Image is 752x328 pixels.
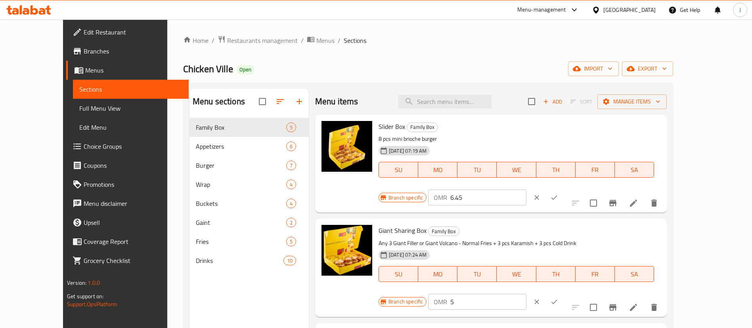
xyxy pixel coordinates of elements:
[379,162,418,178] button: SU
[542,97,563,106] span: Add
[461,269,494,280] span: TU
[183,35,673,46] nav: breadcrumb
[576,162,615,178] button: FR
[84,237,182,246] span: Coverage Report
[536,162,576,178] button: TH
[382,269,415,280] span: SU
[540,269,572,280] span: TH
[196,199,286,208] span: Buckets
[287,181,296,188] span: 4
[315,96,358,107] h2: Menu items
[528,189,545,206] button: clear
[287,238,296,246] span: 5
[287,124,296,131] span: 5
[73,80,189,99] a: Sections
[88,278,100,288] span: 1.0.0
[189,156,309,175] div: Burger7
[196,237,286,246] div: Fries
[407,123,438,132] div: Family Box
[461,164,494,176] span: TU
[604,97,660,107] span: Manage items
[189,115,309,273] nav: Menu sections
[271,92,290,111] span: Sort sections
[523,93,540,110] span: Select section
[321,225,372,276] img: Giant Sharing Box
[189,118,309,137] div: Family Box5
[585,299,602,316] span: Select to update
[84,256,182,265] span: Grocery Checklist
[196,161,286,170] span: Burger
[66,42,189,61] a: Branches
[386,147,430,155] span: [DATE] 07:19 AM
[450,190,526,205] input: Please enter price
[321,121,372,172] img: Slider Box
[85,65,182,75] span: Menus
[66,194,189,213] a: Menu disclaimer
[418,266,457,282] button: MO
[576,266,615,282] button: FR
[421,269,454,280] span: MO
[287,200,296,207] span: 4
[545,293,563,311] button: ok
[236,66,254,73] span: Open
[344,36,366,45] span: Sections
[645,194,664,213] button: delete
[497,162,536,178] button: WE
[84,27,182,37] span: Edit Restaurant
[212,36,214,45] li: /
[579,269,612,280] span: FR
[286,161,296,170] div: items
[379,224,427,236] span: Giant Sharing Box
[196,256,283,265] span: Drinks
[196,180,286,189] span: Wrap
[66,156,189,175] a: Coupons
[497,266,536,282] button: WE
[428,226,459,236] div: Family Box
[79,104,182,113] span: Full Menu View
[457,162,497,178] button: TU
[429,227,459,236] span: Family Box
[287,219,296,226] span: 2
[79,84,182,94] span: Sections
[307,35,335,46] a: Menus
[189,232,309,251] div: Fries5
[189,137,309,156] div: Appetizers6
[196,218,286,227] div: Gaint
[568,61,619,76] button: import
[84,199,182,208] span: Menu disclaimer
[457,266,497,282] button: TU
[301,36,304,45] li: /
[66,61,189,80] a: Menus
[629,303,638,312] a: Edit menu item
[603,194,622,213] button: Branch-specific-item
[196,142,286,151] div: Appetizers
[379,238,654,248] p: Any 3 Giant Filler or Giant Volcano - Normal Fries + 3 pcs Karamish + 3 pcs Cold Drink
[517,5,566,15] div: Menu-management
[418,162,457,178] button: MO
[434,193,447,202] p: OMR
[579,164,612,176] span: FR
[528,293,545,311] button: clear
[66,213,189,232] a: Upsell
[196,123,286,132] span: Family Box
[379,134,654,144] p: 8 pcs mini brioche burger
[500,269,533,280] span: WE
[67,291,103,301] span: Get support on:
[545,189,563,206] button: ok
[603,298,622,317] button: Branch-specific-item
[284,257,296,265] span: 10
[218,35,298,46] a: Restaurants management
[189,251,309,270] div: Drinks10
[236,65,254,75] div: Open
[385,298,426,305] span: Branch specific
[287,143,296,150] span: 6
[286,218,296,227] div: items
[84,46,182,56] span: Branches
[286,142,296,151] div: items
[290,92,309,111] button: Add section
[540,164,572,176] span: TH
[434,297,447,307] p: OMR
